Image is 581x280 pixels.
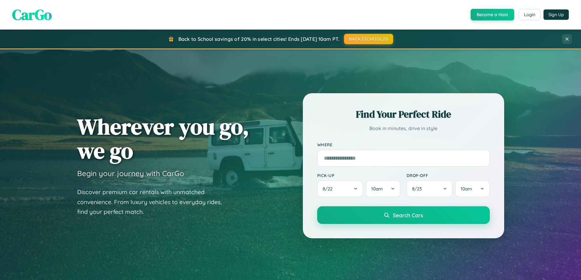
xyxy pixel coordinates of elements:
span: 10am [461,186,472,192]
span: 8 / 22 [323,186,335,192]
button: Search Cars [317,206,490,224]
span: CarGo [12,5,52,25]
label: Drop-off [407,173,490,178]
span: 8 / 23 [412,186,425,192]
button: 8/22 [317,180,364,197]
h1: Wherever you go, we go [77,115,249,163]
button: Login [519,9,540,20]
button: Become a Host [471,9,514,20]
span: 10am [371,186,383,192]
button: 10am [366,180,400,197]
button: 8/23 [407,180,453,197]
button: BACK2SCHOOL20 [344,34,393,44]
p: Book in minutes, drive in style [317,124,490,133]
p: Discover premium car rentals with unmatched convenience. From luxury vehicles to everyday rides, ... [77,187,230,217]
h3: Begin your journey with CarGo [77,169,184,178]
span: Back to School savings of 20% in select cities! Ends [DATE] 10am PT. [178,36,339,42]
label: Where [317,142,490,147]
label: Pick-up [317,173,400,178]
button: Sign Up [543,9,569,20]
span: Search Cars [393,212,423,218]
h2: Find Your Perfect Ride [317,108,490,121]
button: 10am [455,180,490,197]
